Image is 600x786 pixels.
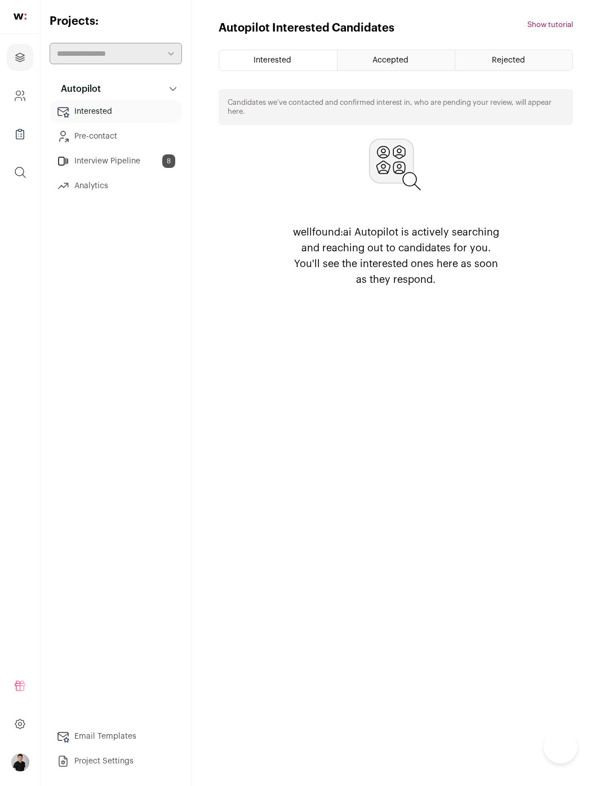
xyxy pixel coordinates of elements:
[50,14,182,29] h2: Projects:
[527,20,573,29] button: Show tutorial
[50,175,182,197] a: Analytics
[492,56,525,64] span: Rejected
[7,121,33,148] a: Company Lists
[14,14,26,20] img: wellfound-shorthand-0d5821cbd27db2630d0214b213865d53afaa358527fdda9d0ea32b1df1b89c2c.svg
[455,50,572,70] a: Rejected
[544,730,577,763] iframe: Help Scout Beacon - Open
[50,125,182,148] a: Pre-contact
[7,44,33,71] a: Projects
[372,56,408,64] span: Accepted
[11,753,29,771] button: Open dropdown
[54,82,101,96] p: Autopilot
[288,224,504,287] p: wellfound:ai Autopilot is actively searching and reaching out to candidates for you. You'll see t...
[337,50,455,70] a: Accepted
[228,98,564,116] p: Candidates we’ve contacted and confirmed interest in, who are pending your review, will appear here.
[11,753,29,771] img: 19277569-medium_jpg
[50,78,182,100] button: Autopilot
[219,20,394,36] h1: Autopilot Interested Candidates
[50,150,182,172] a: Interview Pipeline8
[254,56,291,64] span: Interested
[50,725,182,748] a: Email Templates
[50,750,182,772] a: Project Settings
[7,82,33,109] a: Company and ATS Settings
[50,100,182,123] a: Interested
[162,154,175,168] span: 8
